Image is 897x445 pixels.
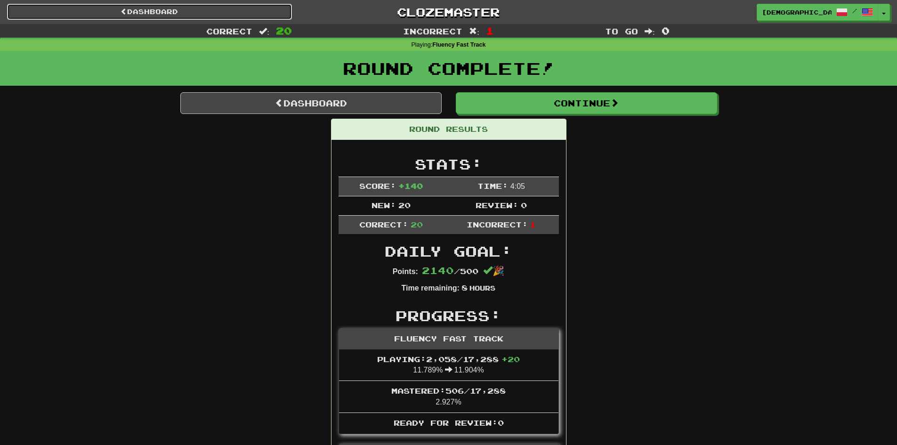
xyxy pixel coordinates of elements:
span: 0 [521,201,527,210]
span: 1 [486,25,494,36]
li: 11.789% 11.904% [339,349,558,381]
span: 1 [530,220,536,229]
span: Ready for Review: 0 [394,418,504,427]
a: Dashboard [180,92,442,114]
span: Playing: 2,058 / 17,288 [377,355,520,364]
span: 2140 [422,265,454,276]
span: : [469,27,479,35]
span: 20 [398,201,411,210]
a: Dashboard [7,4,292,20]
span: New: [372,201,396,210]
span: 20 [411,220,423,229]
div: Fluency Fast Track [339,329,558,349]
span: 4 : 0 5 [510,182,525,190]
span: 20 [276,25,292,36]
span: To go [605,26,638,36]
span: 🎉 [483,266,504,276]
span: / 500 [422,267,478,275]
span: Time: [477,181,508,190]
span: + 140 [398,181,423,190]
span: Incorrect: [467,220,528,229]
strong: Time remaining: [402,284,460,292]
span: : [259,27,269,35]
li: 2.927% [339,380,558,413]
span: Mastered: 506 / 17,288 [391,386,506,395]
span: 8 [461,283,468,292]
span: 0 [662,25,670,36]
h2: Daily Goal: [339,243,559,259]
button: Continue [456,92,717,114]
small: Hours [469,284,495,292]
span: Review: [476,201,518,210]
span: / [852,8,857,14]
a: Clozemaster [306,4,591,20]
span: Correct [206,26,252,36]
a: [DEMOGRAPHIC_DATA] / [757,4,878,21]
span: Score: [359,181,396,190]
span: Incorrect [403,26,462,36]
h2: Progress: [339,308,559,324]
strong: Fluency Fast Track [432,41,485,48]
span: [DEMOGRAPHIC_DATA] [762,8,832,16]
div: Round Results [331,119,566,140]
strong: Points: [393,267,418,275]
h2: Stats: [339,156,559,172]
span: + 20 [501,355,520,364]
h1: Round Complete! [3,59,894,78]
span: Correct: [359,220,408,229]
span: : [645,27,655,35]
